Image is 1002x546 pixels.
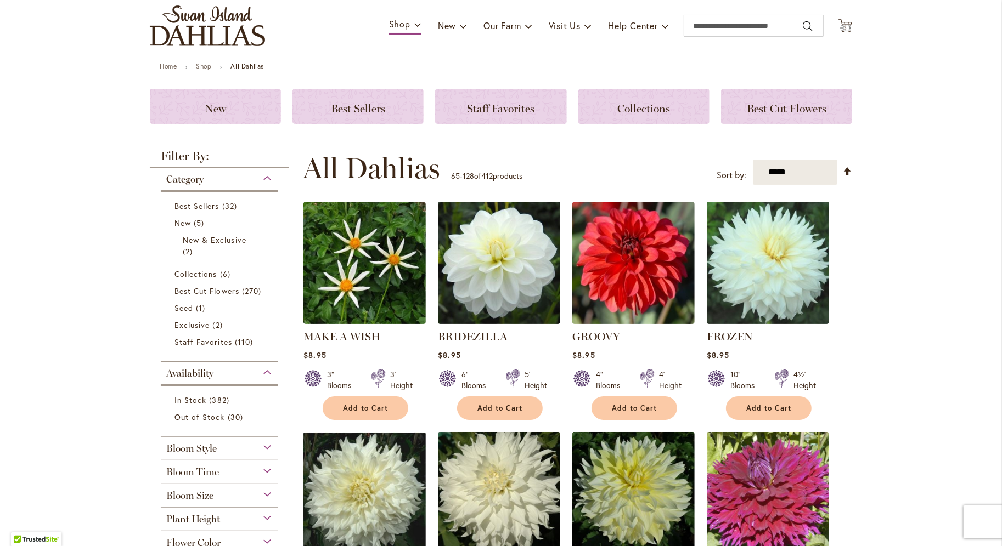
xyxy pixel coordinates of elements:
button: Add to Cart [457,396,543,420]
span: Help Center [608,20,658,31]
iframe: Launch Accessibility Center [8,507,39,538]
span: $8.95 [303,350,326,360]
span: All Dahlias [303,152,440,185]
span: Add to Cart [612,403,657,413]
div: 4' Height [659,369,682,391]
span: 110 [235,336,256,348]
span: 2 [213,319,226,331]
span: Plant Height [166,513,220,525]
span: Add to Cart [477,403,522,413]
a: store logo [150,5,265,46]
span: Best Cut Flowers [174,286,239,296]
a: BRIDEZILLA [438,316,560,326]
span: Add to Cart [746,403,791,413]
a: New [150,89,281,124]
div: 4" Blooms [596,369,627,391]
span: Add to Cart [343,403,388,413]
span: Staff Favorites [174,337,232,347]
span: New [205,102,226,115]
div: 6" Blooms [461,369,492,391]
span: Seed [174,303,193,313]
img: BRIDEZILLA [438,202,560,324]
span: Shop [389,18,410,30]
span: New & Exclusive [183,235,246,245]
div: 3' Height [390,369,413,391]
label: Sort by: [717,165,746,185]
div: 3" Blooms [327,369,358,391]
a: Collections [578,89,710,124]
span: 412 [481,170,493,181]
a: New &amp; Exclusive [183,234,259,257]
span: Availability [166,367,213,379]
span: Bloom Style [166,442,217,454]
span: In Stock [174,395,206,405]
img: Loading... [840,21,853,35]
span: Visit Us [549,20,581,31]
span: New [174,218,191,228]
span: Best Sellers [174,201,219,211]
a: New [174,217,267,229]
span: 5 [194,217,207,229]
a: In Stock 382 [174,394,267,406]
button: Add to Cart [726,396,812,420]
a: Staff Favorites [174,336,267,348]
span: 2 [183,246,195,257]
a: MAKE A WISH [303,330,380,343]
span: Bloom Time [166,466,219,478]
span: 30 [228,411,246,423]
a: Home [160,62,177,70]
a: Best Cut Flowers [174,285,267,297]
img: GROOVY [572,202,695,324]
a: Best Cut Flowers [721,89,852,124]
span: Exclusive [174,320,210,330]
span: Out of Stock [174,412,225,422]
div: 10" Blooms [730,369,761,391]
button: Add to Cart [592,396,677,420]
span: Best Cut Flowers [747,102,826,115]
button: 3 [838,19,852,33]
span: 32 [222,200,240,212]
button: Add to Cart [323,396,408,420]
span: $8.95 [707,350,729,360]
span: New [438,20,456,31]
p: - of products [451,167,522,185]
span: 270 [242,285,264,297]
a: Exclusive [174,319,267,331]
span: Staff Favorites [468,102,535,115]
a: MAKE A WISH [303,316,426,326]
a: Shop [196,62,211,70]
a: GROOVY [572,316,695,326]
a: GROOVY [572,330,620,343]
span: 128 [463,170,474,181]
a: FROZEN [707,330,753,343]
a: Seed [174,302,267,314]
a: Best Sellers [292,89,424,124]
a: Best Sellers [174,200,267,212]
a: BRIDEZILLA [438,330,508,343]
img: MAKE A WISH [303,202,426,324]
a: Out of Stock 30 [174,411,267,423]
span: Collections [617,102,670,115]
span: Our Farm [483,20,521,31]
span: Bloom Size [166,490,213,502]
img: Frozen [707,202,829,324]
a: Collections [174,268,267,280]
a: Frozen [707,316,829,326]
span: 382 [209,394,232,406]
span: Collections [174,269,217,279]
strong: All Dahlias [230,62,264,70]
span: Category [166,173,204,185]
div: 5' Height [525,369,547,391]
div: 4½' Height [793,369,816,391]
span: Best Sellers [331,102,385,115]
span: $8.95 [438,350,460,360]
span: $8.95 [572,350,595,360]
span: 65 [451,170,460,181]
span: 1 [196,302,208,314]
strong: Filter By: [150,150,289,168]
span: 6 [220,268,233,280]
a: Staff Favorites [435,89,566,124]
